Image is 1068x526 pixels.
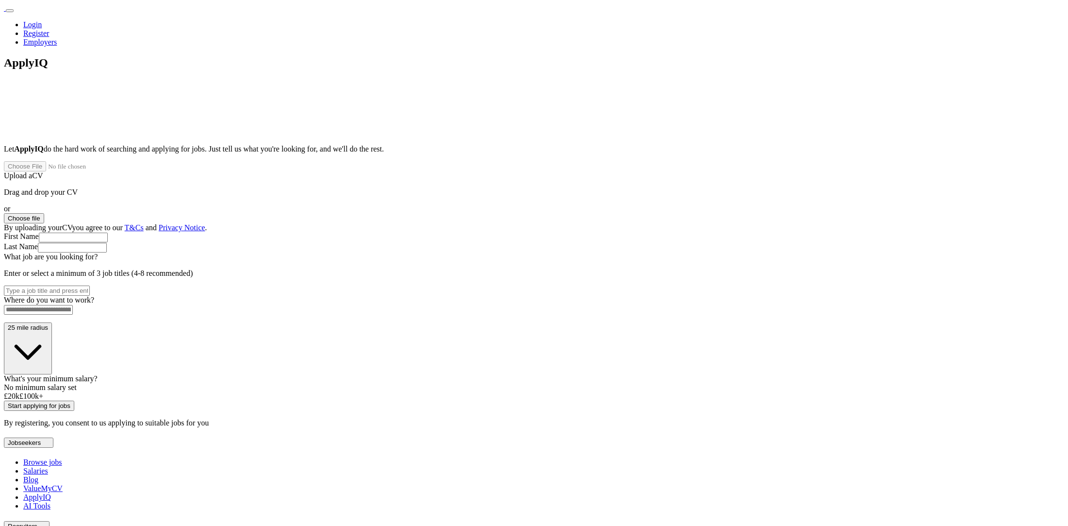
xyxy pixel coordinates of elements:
a: Register [23,29,49,37]
span: £ 20 k [4,392,19,400]
span: or [4,204,10,213]
button: Start applying for jobs [4,401,74,411]
label: Last Name [4,242,38,251]
p: Let do the hard work of searching and applying for jobs. Just tell us what you're looking for, an... [4,145,1064,153]
p: By registering, you consent to us applying to suitable jobs for you [4,419,1064,427]
p: Enter or select a minimum of 3 job titles (4-8 recommended) [4,269,1064,278]
a: Privacy Notice [159,223,205,232]
label: What job are you looking for? [4,253,98,261]
button: 25 mile radius [4,322,52,374]
span: £ 100 k+ [19,392,43,400]
input: Type a job title and press enter [4,286,90,296]
label: Where do you want to work? [4,296,94,304]
button: Toggle main navigation menu [6,9,14,12]
img: toggle icon [43,441,50,445]
div: By uploading your CV you agree to our and . [4,223,1064,232]
a: T&Cs [125,223,144,232]
span: Jobseekers [8,439,41,446]
span: 25 mile radius [8,324,48,331]
strong: ApplyIQ [14,145,43,153]
label: What's your minimum salary? [4,374,98,383]
a: Employers [23,38,57,46]
label: First Name [4,232,39,240]
label: Upload a CV [4,171,43,180]
a: Browse jobs [23,458,62,466]
p: Drag and drop your CV [4,188,1064,197]
a: ValueMyCV [23,484,63,492]
a: Login [23,20,42,29]
a: Salaries [23,467,48,475]
a: Blog [23,475,38,484]
h1: ApplyIQ [4,56,1064,69]
a: AI Tools [23,502,50,510]
button: Choose file [4,213,44,223]
a: ApplyIQ [23,493,51,501]
div: No minimum salary set [4,383,1064,392]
